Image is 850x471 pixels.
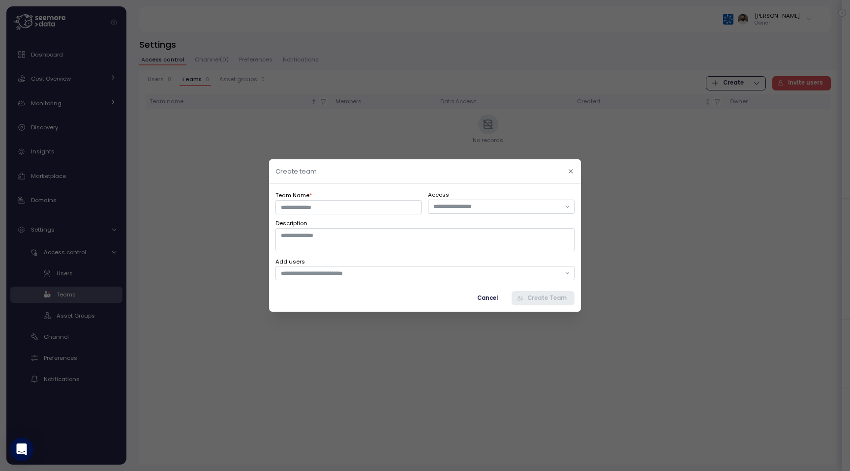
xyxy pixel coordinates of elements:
[10,438,33,461] div: Open Intercom Messenger
[275,191,312,200] label: Team Name
[527,292,567,305] span: Create Team
[275,258,575,266] label: Add users
[275,219,307,228] label: Description
[469,291,505,305] button: Cancel
[428,191,575,200] label: Access
[512,291,575,305] button: Create Team
[477,292,498,305] span: Cancel
[275,168,317,175] h2: Create team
